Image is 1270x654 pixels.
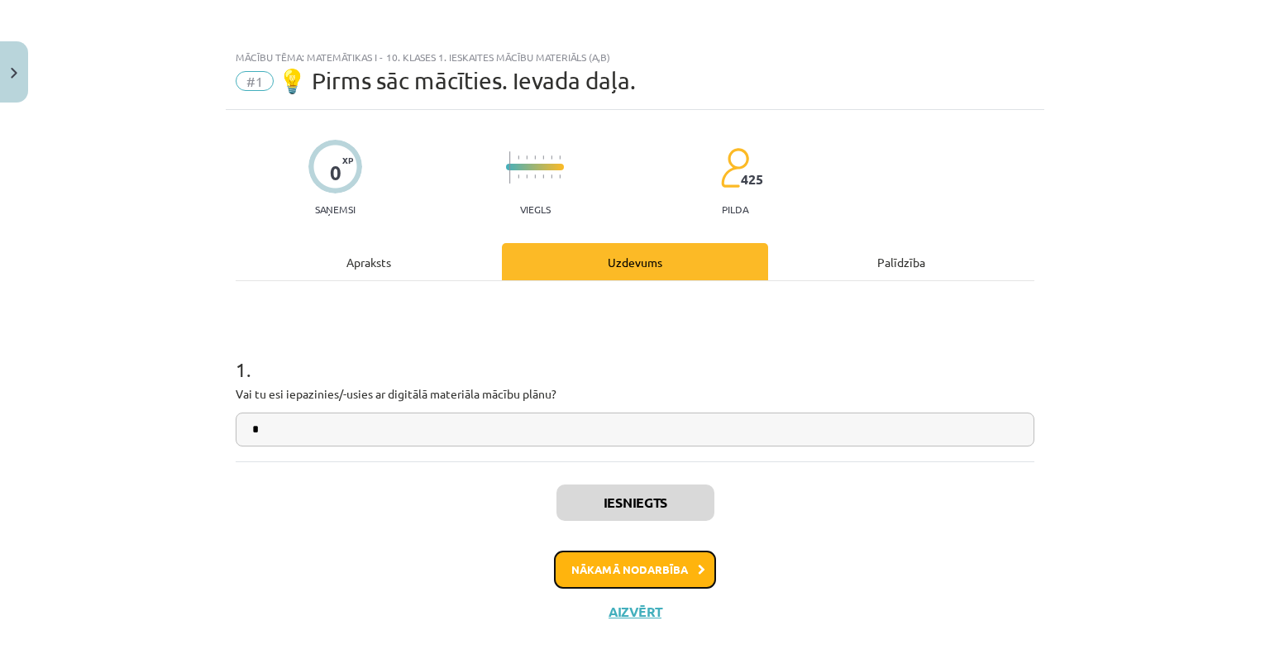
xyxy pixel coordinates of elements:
[236,71,274,91] span: #1
[554,551,716,589] button: Nākamā nodarbība
[542,174,544,179] img: icon-short-line-57e1e144782c952c97e751825c79c345078a6d821885a25fce030b3d8c18986b.svg
[722,203,748,215] p: pilda
[559,174,561,179] img: icon-short-line-57e1e144782c952c97e751825c79c345078a6d821885a25fce030b3d8c18986b.svg
[308,203,362,215] p: Saņemsi
[11,68,17,79] img: icon-close-lesson-0947bae3869378f0d4975bcd49f059093ad1ed9edebbc8119c70593378902aed.svg
[741,172,763,187] span: 425
[236,243,502,280] div: Apraksts
[534,155,536,160] img: icon-short-line-57e1e144782c952c97e751825c79c345078a6d821885a25fce030b3d8c18986b.svg
[559,155,561,160] img: icon-short-line-57e1e144782c952c97e751825c79c345078a6d821885a25fce030b3d8c18986b.svg
[330,161,341,184] div: 0
[518,174,519,179] img: icon-short-line-57e1e144782c952c97e751825c79c345078a6d821885a25fce030b3d8c18986b.svg
[520,203,551,215] p: Viegls
[768,243,1034,280] div: Palīdzība
[236,51,1034,63] div: Mācību tēma: Matemātikas i - 10. klases 1. ieskaites mācību materiāls (a,b)
[518,155,519,160] img: icon-short-line-57e1e144782c952c97e751825c79c345078a6d821885a25fce030b3d8c18986b.svg
[720,147,749,189] img: students-c634bb4e5e11cddfef0936a35e636f08e4e9abd3cc4e673bd6f9a4125e45ecb1.svg
[542,155,544,160] img: icon-short-line-57e1e144782c952c97e751825c79c345078a6d821885a25fce030b3d8c18986b.svg
[526,155,528,160] img: icon-short-line-57e1e144782c952c97e751825c79c345078a6d821885a25fce030b3d8c18986b.svg
[278,67,636,94] span: 💡 Pirms sāc mācīties. Ievada daļa.
[236,329,1034,380] h1: 1 .
[551,174,552,179] img: icon-short-line-57e1e144782c952c97e751825c79c345078a6d821885a25fce030b3d8c18986b.svg
[526,174,528,179] img: icon-short-line-57e1e144782c952c97e751825c79c345078a6d821885a25fce030b3d8c18986b.svg
[342,155,353,165] span: XP
[502,243,768,280] div: Uzdevums
[556,485,714,521] button: Iesniegts
[236,385,1034,403] p: Vai tu esi iepazinies/-usies ar digitālā materiāla mācību plānu?
[534,174,536,179] img: icon-short-line-57e1e144782c952c97e751825c79c345078a6d821885a25fce030b3d8c18986b.svg
[551,155,552,160] img: icon-short-line-57e1e144782c952c97e751825c79c345078a6d821885a25fce030b3d8c18986b.svg
[604,604,666,620] button: Aizvērt
[509,151,511,184] img: icon-long-line-d9ea69661e0d244f92f715978eff75569469978d946b2353a9bb055b3ed8787d.svg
